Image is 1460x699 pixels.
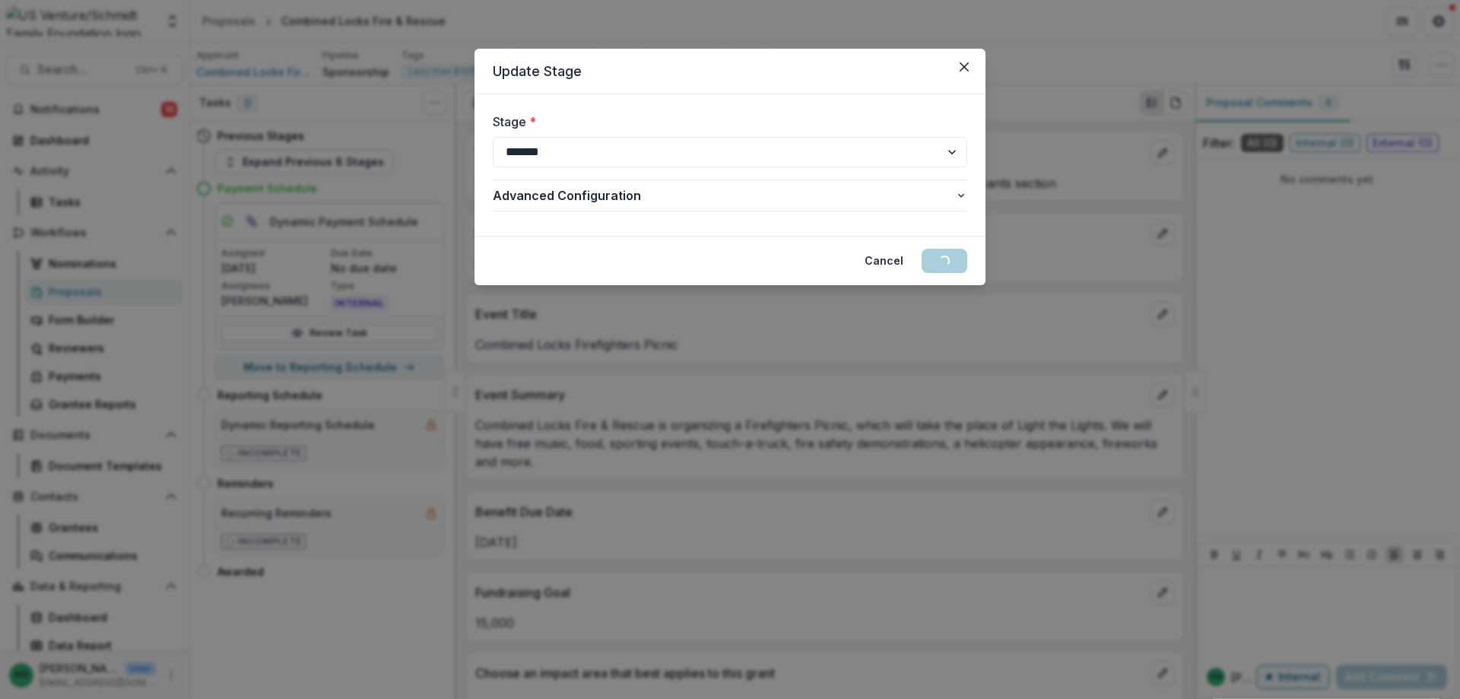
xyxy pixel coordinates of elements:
[493,180,967,211] button: Advanced Configuration
[474,49,985,94] header: Update Stage
[952,55,976,79] button: Close
[493,186,955,205] span: Advanced Configuration
[855,249,912,273] button: Cancel
[493,113,958,131] label: Stage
